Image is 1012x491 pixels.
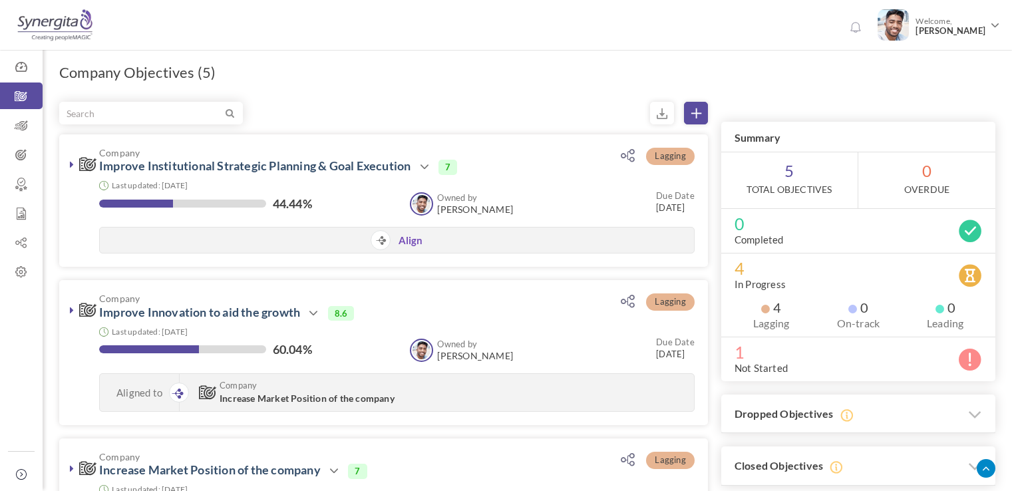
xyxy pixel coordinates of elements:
span: [PERSON_NAME] [916,26,985,36]
span: Lagging [646,452,694,469]
img: Logo [15,9,94,42]
small: Last updated: [DATE] [112,327,188,337]
span: 0 [935,301,955,314]
label: Leading [908,317,982,330]
span: 7 [438,160,457,174]
label: Completed [735,233,784,246]
span: 5 [721,152,858,208]
small: [DATE] [656,336,695,360]
a: Create Objective [684,102,708,124]
span: Increase Market Position of the company [220,393,395,404]
small: Due Date [656,190,695,201]
span: 7 [348,464,367,478]
label: 60.04% [273,343,312,356]
span: 8.6 [328,306,355,321]
span: 1 [735,345,982,359]
label: Not Started [735,361,788,375]
span: Lagging [646,293,694,311]
a: Increase Market Position of the company [99,462,321,477]
span: 4 [761,301,781,314]
label: On-track [822,317,896,330]
h3: Dropped Objectives [721,395,995,434]
a: Align [399,234,423,248]
span: [PERSON_NAME] [437,204,513,215]
span: 0 [735,217,982,230]
small: Last updated: [DATE] [112,180,188,190]
h3: Closed Objectives [721,446,995,486]
img: Photo [878,9,909,41]
b: Owned by [437,192,477,203]
span: Company [99,452,582,462]
label: Total Objectives [747,183,832,196]
label: Lagging [735,317,808,330]
h1: Company Objectives (5) [59,63,216,82]
input: Search [60,102,223,124]
span: Welcome, [909,9,989,43]
a: Notifications [844,17,866,39]
label: 44.44% [273,197,312,210]
span: 0 [858,152,995,208]
a: Improve Innovation to aid the growth [99,305,300,319]
span: Lagging [646,148,694,165]
a: Improve Institutional Strategic Planning & Goal Execution [99,158,411,173]
h3: Summary [721,122,995,152]
span: [PERSON_NAME] [437,351,513,361]
label: OverDue [904,183,949,196]
span: 4 [735,261,982,275]
label: In Progress [735,277,786,291]
div: Aligned to [100,374,180,411]
span: 0 [848,301,868,314]
span: Company [220,381,581,390]
b: Owned by [437,339,477,349]
span: Company [99,148,582,158]
small: Export [650,102,674,124]
small: Due Date [656,337,695,347]
small: [DATE] [656,190,695,214]
span: Company [99,293,582,303]
a: Photo Welcome,[PERSON_NAME] [872,4,1005,43]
